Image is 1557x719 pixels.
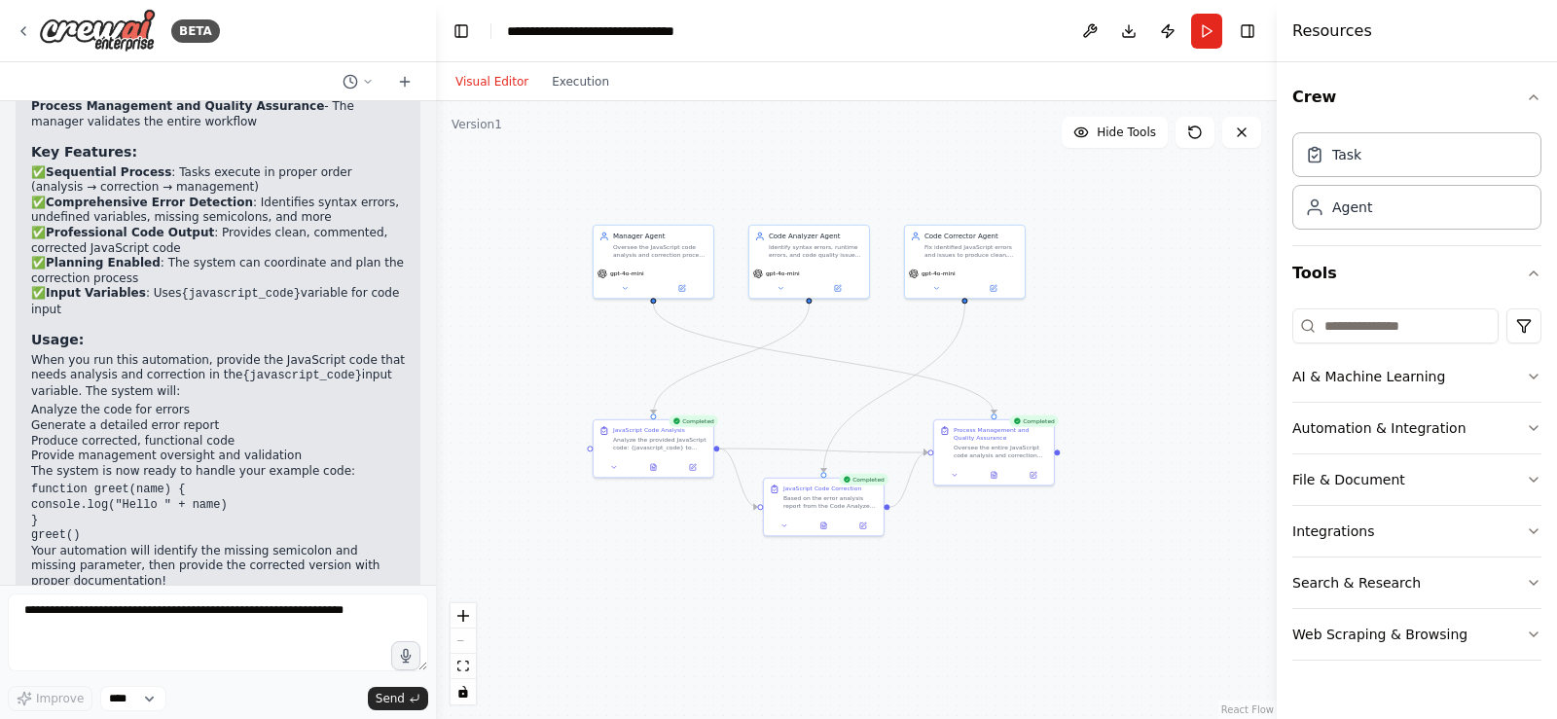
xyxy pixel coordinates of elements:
button: Improve [8,686,92,711]
span: gpt-4o-mini [610,270,644,277]
div: Analyze the provided JavaScript code: {javascript_code} to identify all syntax errors, runtime er... [613,436,707,451]
div: Code Analyzer Agent [769,232,863,241]
button: File & Document [1292,454,1541,505]
strong: Process Management and Quality Assurance [31,99,324,113]
div: Code Corrector Agent [924,232,1019,241]
div: Agent [1332,198,1372,217]
button: View output [973,469,1014,481]
div: Code Analyzer AgentIdentify syntax errors, runtime errors, and code quality issues in JavaScript ... [748,225,870,299]
h4: Resources [1292,19,1372,43]
li: Analyze the code for errors [31,403,405,418]
div: React Flow controls [451,603,476,704]
button: Open in side panel [654,282,709,294]
div: Fix identified JavaScript errors and issues to produce clean, functional, and optimized code. App... [924,243,1019,259]
div: Oversee the entire JavaScript code analysis and correction workflow. Monitor the execution of ana... [954,444,1048,459]
div: CompletedProcess Management and Quality AssuranceOversee the entire JavaScript code analysis and ... [933,419,1055,486]
code: {javascript_code} [242,369,361,382]
li: - The manager validates the entire workflow [31,99,405,129]
div: Completed [669,415,718,427]
strong: Usage: [31,332,84,347]
p: Your automation will identify the missing semicolon and missing parameter, then provide the corre... [31,544,405,590]
button: Automation & Integration [1292,403,1541,453]
button: toggle interactivity [451,679,476,704]
g: Edge from f6d9cd66-161f-4e4a-8e59-52a063a0da23 to a88ecd79-a421-4bcc-b143-a367bae9aece [648,304,998,413]
button: fit view [451,654,476,679]
g: Edge from 2f00d351-9549-4d9c-8dc7-452bbf010df8 to a88ecd79-a421-4bcc-b143-a367bae9aece [889,448,927,512]
li: Produce corrected, functional code [31,434,405,449]
nav: breadcrumb [507,21,719,41]
button: Integrations [1292,506,1541,557]
button: Open in side panel [847,520,880,531]
button: Hide left sidebar [448,18,475,45]
g: Edge from 0a246103-62bf-4412-b260-19c33abb0697 to a88ecd79-a421-4bcc-b143-a367bae9aece [719,444,927,457]
button: Start a new chat [389,70,420,93]
div: Completed [839,474,888,485]
button: Hide Tools [1062,117,1168,148]
div: Code Corrector AgentFix identified JavaScript errors and issues to produce clean, functional, and... [904,225,1026,299]
strong: Comprehensive Error Detection [46,196,253,209]
a: React Flow attribution [1221,704,1274,715]
span: gpt-4o-mini [766,270,800,277]
div: Completed [1009,415,1059,427]
img: Logo [39,9,156,53]
button: Open in side panel [1017,469,1050,481]
button: Execution [540,70,621,93]
div: Process Management and Quality Assurance [954,426,1048,442]
button: Click to speak your automation idea [391,641,420,670]
code: function greet(name) { console.log("Hello " + name) } greet() [31,483,228,542]
span: Hide Tools [1097,125,1156,140]
g: Edge from 0a246103-62bf-4412-b260-19c33abb0697 to 2f00d351-9549-4d9c-8dc7-452bbf010df8 [719,444,757,512]
button: Open in side panel [676,461,709,473]
strong: Professional Code Output [46,226,214,239]
button: Switch to previous chat [335,70,381,93]
button: Tools [1292,246,1541,301]
div: JavaScript Code Analysis [613,426,685,434]
button: Web Scraping & Browsing [1292,609,1541,660]
p: ✅ : Tasks execute in proper order (analysis → correction → management) ✅ : Identifies syntax erro... [31,165,405,318]
button: View output [633,461,673,473]
button: AI & Machine Learning [1292,351,1541,402]
div: Crew [1292,125,1541,245]
div: BETA [171,19,220,43]
g: Edge from 15262455-397f-45f1-bf06-cdf879a85fc4 to 0a246103-62bf-4412-b260-19c33abb0697 [648,304,814,413]
button: Open in side panel [810,282,865,294]
strong: Sequential Process [46,165,171,179]
button: Search & Research [1292,557,1541,608]
div: Version 1 [452,117,502,132]
span: Send [376,691,405,706]
button: Visual Editor [444,70,540,93]
button: Open in side panel [965,282,1021,294]
div: Identify syntax errors, runtime errors, and code quality issues in JavaScript code. Perform compr... [769,243,863,259]
span: Improve [36,691,84,706]
div: Manager AgentOversee the JavaScript code analysis and correction process, ensuring smooth task ex... [593,225,714,299]
div: CompletedJavaScript Code AnalysisAnalyze the provided JavaScript code: {javascript_code} to ident... [593,419,714,479]
div: Oversee the JavaScript code analysis and correction process, ensuring smooth task execution and c... [613,243,707,259]
button: zoom in [451,603,476,629]
button: Crew [1292,70,1541,125]
p: When you run this automation, provide the JavaScript code that needs analysis and correction in t... [31,353,405,400]
strong: Input Variables [46,286,146,300]
div: Tools [1292,301,1541,676]
button: View output [803,520,844,531]
li: Generate a detailed error report [31,418,405,434]
span: gpt-4o-mini [922,270,956,277]
div: Manager Agent [613,232,707,241]
div: JavaScript Code Correction [783,485,861,492]
li: Provide management oversight and validation [31,449,405,464]
strong: Planning Enabled [46,256,161,270]
p: The system is now ready to handle your example code: [31,464,405,480]
button: Hide right sidebar [1234,18,1261,45]
div: CompletedJavaScript Code CorrectionBased on the error analysis report from the Code Analyzer, fix... [763,478,885,537]
div: Task [1332,145,1361,164]
div: Based on the error analysis report from the Code Analyzer, fix all identified errors in the JavaS... [783,494,878,510]
button: Send [368,687,428,710]
code: {javascript_code} [181,287,300,301]
g: Edge from de7021f0-ab9f-49aa-8553-1070db8aea1e to 2f00d351-9549-4d9c-8dc7-452bbf010df8 [818,304,969,472]
strong: Key Features: [31,144,137,160]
